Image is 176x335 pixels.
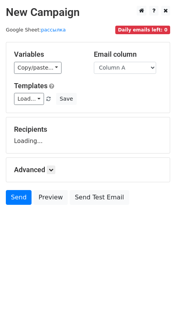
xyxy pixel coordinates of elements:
a: Copy/paste... [14,62,62,74]
h5: Email column [94,50,162,59]
button: Save [56,93,76,105]
a: Send Test Email [70,190,129,205]
a: Send [6,190,32,205]
a: Daily emails left: 0 [115,27,170,33]
small: Google Sheet: [6,27,66,33]
div: Loading... [14,125,162,145]
a: Preview [33,190,68,205]
h2: New Campaign [6,6,170,19]
a: Load... [14,93,44,105]
a: рассылка [41,27,66,33]
span: Daily emails left: 0 [115,26,170,34]
h5: Recipients [14,125,162,134]
a: Templates [14,82,48,90]
h5: Advanced [14,166,162,174]
h5: Variables [14,50,82,59]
